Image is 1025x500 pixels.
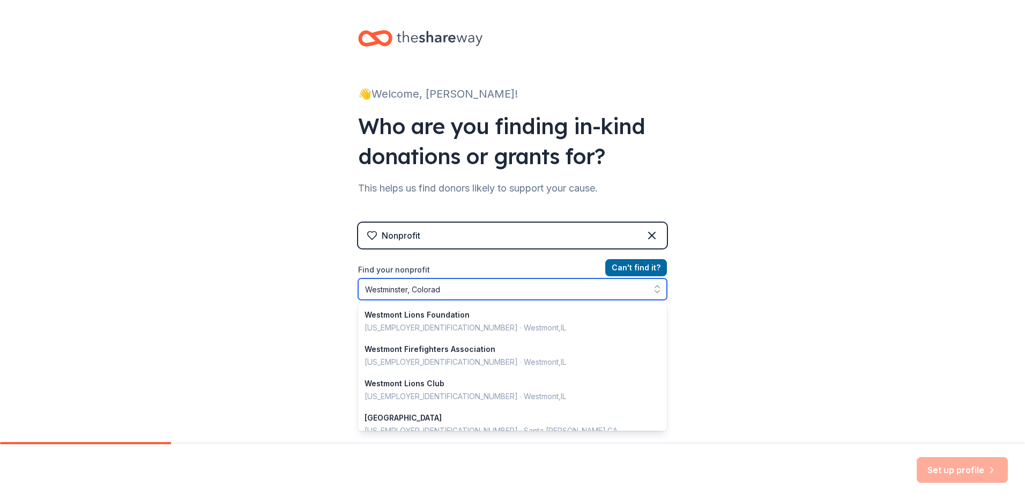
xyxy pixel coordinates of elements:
[365,308,648,321] div: Westmont Lions Foundation
[365,411,648,424] div: [GEOGRAPHIC_DATA]
[365,390,648,403] div: [US_EMPLOYER_IDENTIFICATION_NUMBER] · Westmont , IL
[358,278,667,300] input: Search by name, EIN, or city
[365,377,648,390] div: Westmont Lions Club
[365,424,648,437] div: [US_EMPLOYER_IDENTIFICATION_NUMBER] · Santa [PERSON_NAME] , CA
[365,343,648,356] div: Westmont Firefighters Association
[365,356,648,369] div: [US_EMPLOYER_IDENTIFICATION_NUMBER] · Westmont , IL
[365,321,648,334] div: [US_EMPLOYER_IDENTIFICATION_NUMBER] · Westmont , IL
